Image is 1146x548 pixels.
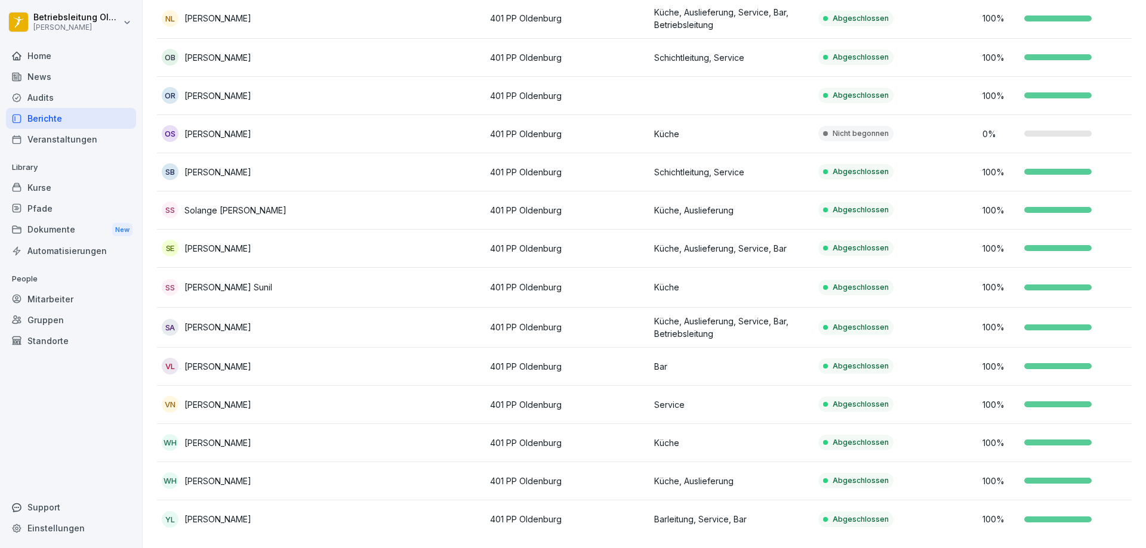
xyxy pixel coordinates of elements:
p: 0 % [982,128,1018,140]
p: 401 PP Oldenburg [490,89,645,102]
p: [PERSON_NAME] [184,242,251,255]
p: [PERSON_NAME] [184,475,251,487]
a: Kurse [6,177,136,198]
p: 100 % [982,475,1018,487]
a: Automatisierungen [6,240,136,261]
p: Küche [654,281,809,293]
p: Abgeschlossen [833,437,889,448]
p: Küche, Auslieferung, Service, Bar [654,242,809,255]
p: Abgeschlossen [833,514,889,525]
div: WH [162,434,178,451]
div: SE [162,240,178,256]
p: Abgeschlossen [833,243,889,253]
p: [PERSON_NAME] [184,398,251,411]
a: Veranstaltungen [6,129,136,150]
p: 401 PP Oldenburg [490,398,645,411]
a: DokumenteNew [6,219,136,241]
p: 401 PP Oldenburg [490,281,645,293]
p: 401 PP Oldenburg [490,242,645,255]
p: [PERSON_NAME] [184,513,251,525]
p: [PERSON_NAME] [184,51,251,64]
a: Standorte [6,330,136,351]
p: Küche, Auslieferung, Service, Bar, Betriebsleitung [654,6,809,31]
a: Audits [6,87,136,108]
a: Pfade [6,198,136,219]
p: Küche [654,128,809,140]
div: SS [162,202,178,218]
p: Küche, Auslieferung [654,204,809,216]
p: [PERSON_NAME] [184,166,251,178]
p: Solange [PERSON_NAME] [184,204,286,216]
p: 100 % [982,12,1018,24]
p: [PERSON_NAME] [184,436,251,449]
p: Service [654,398,809,411]
p: Abgeschlossen [833,52,889,63]
a: News [6,66,136,87]
p: [PERSON_NAME] [184,321,251,333]
p: 401 PP Oldenburg [490,12,645,24]
p: [PERSON_NAME] [184,360,251,373]
p: Abgeschlossen [833,475,889,486]
div: SB [162,163,178,180]
div: YL [162,511,178,528]
div: VL [162,358,178,374]
p: Abgeschlossen [833,399,889,410]
p: Abgeschlossen [833,361,889,371]
a: Einstellungen [6,518,136,538]
p: 100 % [982,513,1018,525]
p: 100 % [982,166,1018,178]
div: VN [162,396,178,413]
a: Home [6,45,136,66]
p: 100 % [982,51,1018,64]
p: Abgeschlossen [833,322,889,333]
p: Barleitung, Service, Bar [654,513,809,525]
p: 401 PP Oldenburg [490,166,645,178]
p: 401 PP Oldenburg [490,204,645,216]
a: Mitarbeiter [6,289,136,309]
p: 100 % [982,321,1018,333]
div: SA [162,319,178,336]
div: OR [162,87,178,104]
p: 401 PP Oldenburg [490,128,645,140]
div: NL [162,10,178,27]
p: 401 PP Oldenburg [490,360,645,373]
p: Nicht begonnen [833,128,889,139]
div: SS [162,279,178,296]
p: Abgeschlossen [833,205,889,215]
p: Abgeschlossen [833,90,889,101]
p: 401 PP Oldenburg [490,475,645,487]
p: 100 % [982,204,1018,216]
div: New [112,223,133,237]
p: 100 % [982,398,1018,411]
p: Schichtleitung, Service [654,166,809,178]
p: Library [6,158,136,177]
p: 100 % [982,360,1018,373]
p: 401 PP Oldenburg [490,321,645,333]
p: [PERSON_NAME] [184,89,251,102]
p: Schichtleitung, Service [654,51,809,64]
p: 401 PP Oldenburg [490,513,645,525]
a: Gruppen [6,309,136,330]
p: 401 PP Oldenburg [490,51,645,64]
p: Abgeschlossen [833,13,889,24]
p: Abgeschlossen [833,282,889,293]
div: Dokumente [6,219,136,241]
p: 100 % [982,281,1018,293]
p: Betriebsleitung Oldenburg [33,13,121,23]
p: Abgeschlossen [833,166,889,177]
p: Küche, Auslieferung [654,475,809,487]
div: OS [162,125,178,142]
p: People [6,270,136,289]
a: Berichte [6,108,136,129]
p: Bar [654,360,809,373]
